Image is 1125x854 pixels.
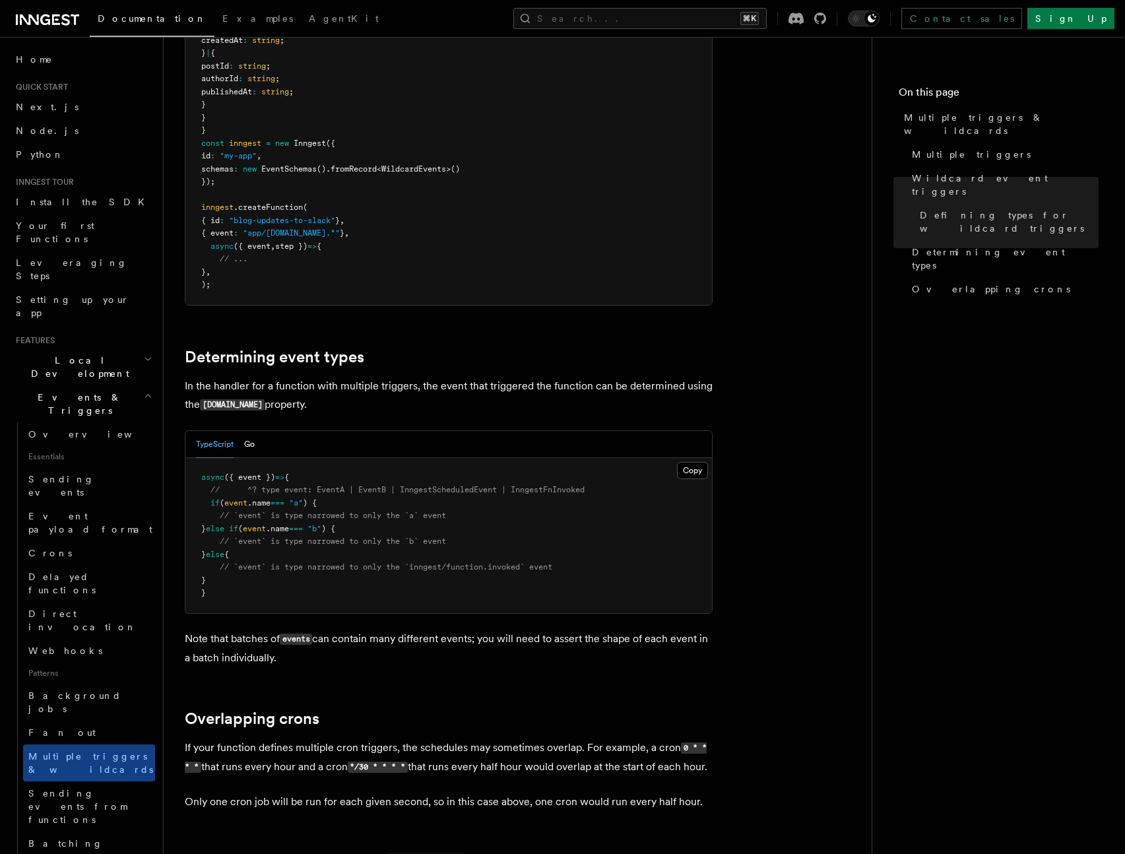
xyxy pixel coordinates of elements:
[243,36,247,45] span: :
[307,524,321,533] span: "b"
[201,177,215,186] span: });
[16,125,79,136] span: Node.js
[11,48,155,71] a: Home
[200,399,265,411] code: [DOMAIN_NAME]
[201,280,210,289] span: );
[11,95,155,119] a: Next.js
[206,267,210,277] span: ,
[243,164,257,174] span: new
[220,254,247,263] span: // ...
[201,125,206,135] span: }
[301,4,387,36] a: AgentKit
[289,87,294,96] span: ;
[275,74,280,83] span: ;
[220,151,257,160] span: "my-app"
[201,164,234,174] span: schemas
[317,164,326,174] span: ()
[210,242,234,251] span: async
[229,524,238,533] span: if
[234,203,303,212] span: .createFunction
[185,709,319,728] a: Overlapping crons
[16,149,64,160] span: Python
[185,630,713,667] p: Note that batches of can contain many different events; you will need to assert the shape of each...
[224,498,247,508] span: event
[381,164,446,174] span: WildcardEvents
[244,431,255,458] button: Go
[11,251,155,288] a: Leveraging Steps
[23,422,155,446] a: Overview
[16,220,94,244] span: Your first Functions
[11,190,155,214] a: Install the SDK
[907,277,1099,301] a: Overlapping crons
[28,690,121,714] span: Background jobs
[220,216,224,225] span: :
[252,87,257,96] span: :
[229,61,234,71] span: :
[901,8,1022,29] a: Contact sales
[907,240,1099,277] a: Determining event types
[201,113,206,122] span: }
[28,511,152,535] span: Event payload format
[899,84,1099,106] h4: On this page
[90,4,214,37] a: Documentation
[234,242,271,251] span: ({ event
[261,164,317,174] span: EventSchemas
[185,793,713,811] p: Only one cron job will be run for each given second, so in this case above, one cron would run ev...
[321,524,335,533] span: ) {
[23,663,155,684] span: Patterns
[907,166,1099,203] a: Wildcard event triggers
[23,602,155,639] a: Direct invocation
[243,228,340,238] span: "app/[DOMAIN_NAME].*"
[196,431,234,458] button: TypeScript
[220,537,446,546] span: // `event` is type narrowed to only the `b` event
[275,139,289,148] span: new
[220,511,446,520] span: // `event` is type narrowed to only the `a` event
[229,139,261,148] span: inngest
[11,214,155,251] a: Your first Functions
[340,216,344,225] span: ,
[11,354,144,380] span: Local Development
[210,151,215,160] span: :
[201,203,234,212] span: inngest
[309,13,379,24] span: AgentKit
[28,572,96,595] span: Delayed functions
[234,228,238,238] span: :
[340,228,344,238] span: }
[513,8,767,29] button: Search...⌘K
[201,524,206,533] span: }
[344,228,349,238] span: ,
[98,13,207,24] span: Documentation
[915,203,1099,240] a: Defining types for wildcard triggers
[266,524,289,533] span: .name
[206,524,224,533] span: else
[201,588,206,597] span: }
[317,242,321,251] span: {
[920,209,1099,235] span: Defining types for wildcard triggers
[238,61,266,71] span: string
[28,608,137,632] span: Direct invocation
[23,639,155,663] a: Webhooks
[238,74,243,83] span: :
[266,61,271,71] span: ;
[23,467,155,504] a: Sending events
[234,164,238,174] span: :
[28,727,96,738] span: Fan out
[289,498,303,508] span: "a"
[377,164,381,174] span: <
[326,164,377,174] span: .fromRecord
[28,751,153,775] span: Multiple triggers & wildcards
[201,575,206,585] span: }
[11,143,155,166] a: Python
[446,164,460,174] span: >()
[201,100,206,109] span: }
[247,498,271,508] span: .name
[201,216,220,225] span: { id
[243,524,266,533] span: event
[335,216,340,225] span: }
[16,294,129,318] span: Setting up your app
[912,148,1031,161] span: Multiple triggers
[11,119,155,143] a: Node.js
[28,788,127,825] span: Sending events from functions
[11,82,68,92] span: Quick start
[271,498,284,508] span: ===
